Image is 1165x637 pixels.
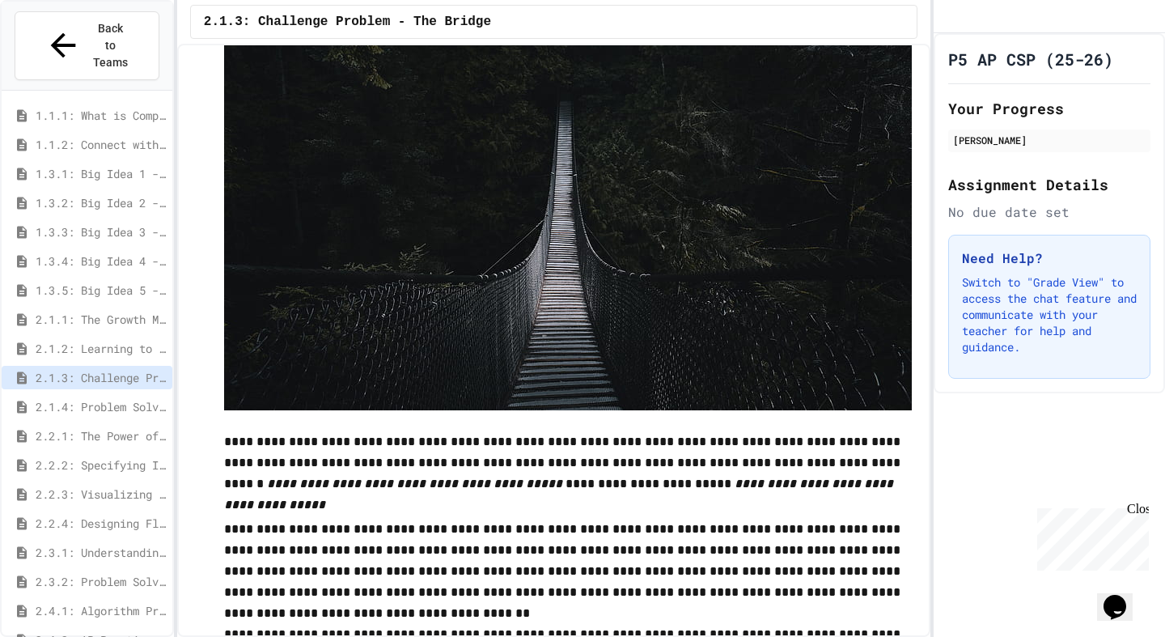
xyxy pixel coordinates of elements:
span: 1.3.2: Big Idea 2 - Data [36,194,166,211]
span: 2.1.3: Challenge Problem - The Bridge [36,369,166,386]
span: 2.1.1: The Growth Mindset [36,311,166,328]
span: 1.3.3: Big Idea 3 - Algorithms and Programming [36,223,166,240]
span: Back to Teams [91,20,129,71]
button: Back to Teams [15,11,159,80]
span: 1.3.1: Big Idea 1 - Creative Development [36,165,166,182]
span: 2.3.2: Problem Solving Reflection [36,573,166,590]
iframe: chat widget [1097,572,1149,621]
span: 2.2.2: Specifying Ideas with Pseudocode [36,457,166,474]
h3: Need Help? [962,248,1137,268]
span: 2.1.3: Challenge Problem - The Bridge [204,12,491,32]
h2: Assignment Details [948,173,1150,196]
div: No due date set [948,202,1150,222]
h1: P5 AP CSP (25-26) [948,48,1113,70]
div: Chat with us now!Close [6,6,112,103]
span: 1.3.5: Big Idea 5 - Impact of Computing [36,282,166,299]
div: [PERSON_NAME] [953,133,1146,147]
span: 2.2.3: Visualizing Logic with Flowcharts [36,486,166,503]
span: 2.3.1: Understanding Games with Flowcharts [36,544,166,561]
span: 2.2.1: The Power of Algorithms [36,427,166,444]
h2: Your Progress [948,97,1150,120]
p: Switch to "Grade View" to access the chat feature and communicate with your teacher for help and ... [962,274,1137,355]
span: 1.1.1: What is Computer Science? [36,107,166,124]
span: 2.1.2: Learning to Solve Hard Problems [36,340,166,357]
span: 2.4.1: Algorithm Practice Exercises [36,602,166,619]
span: 1.3.4: Big Idea 4 - Computing Systems and Networks [36,253,166,270]
span: 1.1.2: Connect with Your World [36,136,166,153]
iframe: chat widget [1031,502,1149,571]
span: 2.1.4: Problem Solving Practice [36,398,166,415]
span: 2.2.4: Designing Flowcharts [36,515,166,532]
